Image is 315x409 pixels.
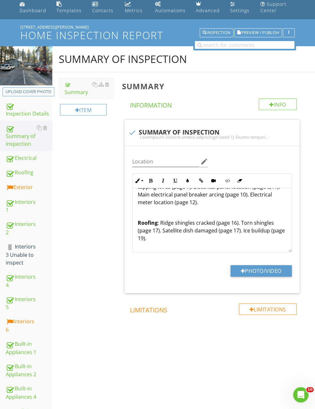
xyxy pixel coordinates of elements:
[195,41,294,49] input: search for comments
[196,7,220,13] div: Advanced
[231,265,292,277] button: Photo/Video
[155,7,186,13] div: Automations
[133,175,145,187] button: Inline Style
[20,24,294,30] div: [STREET_ADDRESS][PERSON_NAME]
[122,82,305,91] h3: Summary
[6,220,52,236] div: Interiors 2
[233,175,246,187] button: Clear Formatting
[65,81,114,96] div: Summary
[260,1,286,13] div: Support Center
[293,387,309,403] iframe: Intercom live chat
[6,385,52,401] div: Built-in Appliances 4
[200,158,208,165] i: edit
[6,243,52,266] div: Interiors 3 Unable to inspect
[200,29,233,35] a: Inspection
[234,29,282,35] a: Preview / Publish
[57,7,82,13] div: Templates
[3,87,54,96] button: Upload cover photo
[5,89,51,95] div: Upload cover photo
[6,198,52,214] div: Interiors 1
[20,30,294,41] h1: Home Inspection Report
[203,30,231,35] div: Inspection
[259,99,297,110] div: Info
[6,273,52,289] div: Interiors 4
[128,135,296,140] div: Loremipsum: Dolorsit ametco adipiscingel (sedd 1). Eiusmo tempori utlab (etdo 4). Magnaaliqu enim...
[157,175,169,187] button: Italic (⌘I)
[239,303,297,315] div: Limitations
[6,101,52,117] div: Inspection Details
[169,175,181,187] button: Underline (⌘U)
[130,99,297,109] h4: Information
[181,175,194,187] button: Colors
[138,219,158,226] strong: Roofing
[59,53,187,65] div: Summary of Inspection
[6,362,52,379] div: Built-in Appliances 2
[6,295,52,311] div: Interiors 5
[241,31,279,35] span: Preview / Publish
[132,156,199,167] input: Location
[6,340,52,356] div: Built-in Appliances 1
[221,175,233,187] button: Code View
[200,28,233,37] button: Inspection
[6,154,52,162] div: Electrical
[125,7,143,13] div: Metrics
[6,183,52,192] div: Exterior
[130,303,297,314] h4: Limitations
[6,124,52,148] div: Summary of Inspection
[92,7,113,13] div: Contacts
[6,318,52,334] div: Interiors 6
[60,104,106,116] div: Item
[145,175,157,187] button: Bold (⌘B)
[207,175,220,187] button: Insert Video
[20,7,46,13] div: Dashboard
[234,28,282,37] button: Preview / Publish
[195,175,207,187] button: Insert Link (⌘K)
[306,387,314,392] span: 10
[138,219,286,242] p: : Ridge shingles cracked (page 16). Torn shingles (page 17). Satellite dish damaged (page 17). Ic...
[230,7,249,13] div: Settings
[6,169,52,177] div: Roofing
